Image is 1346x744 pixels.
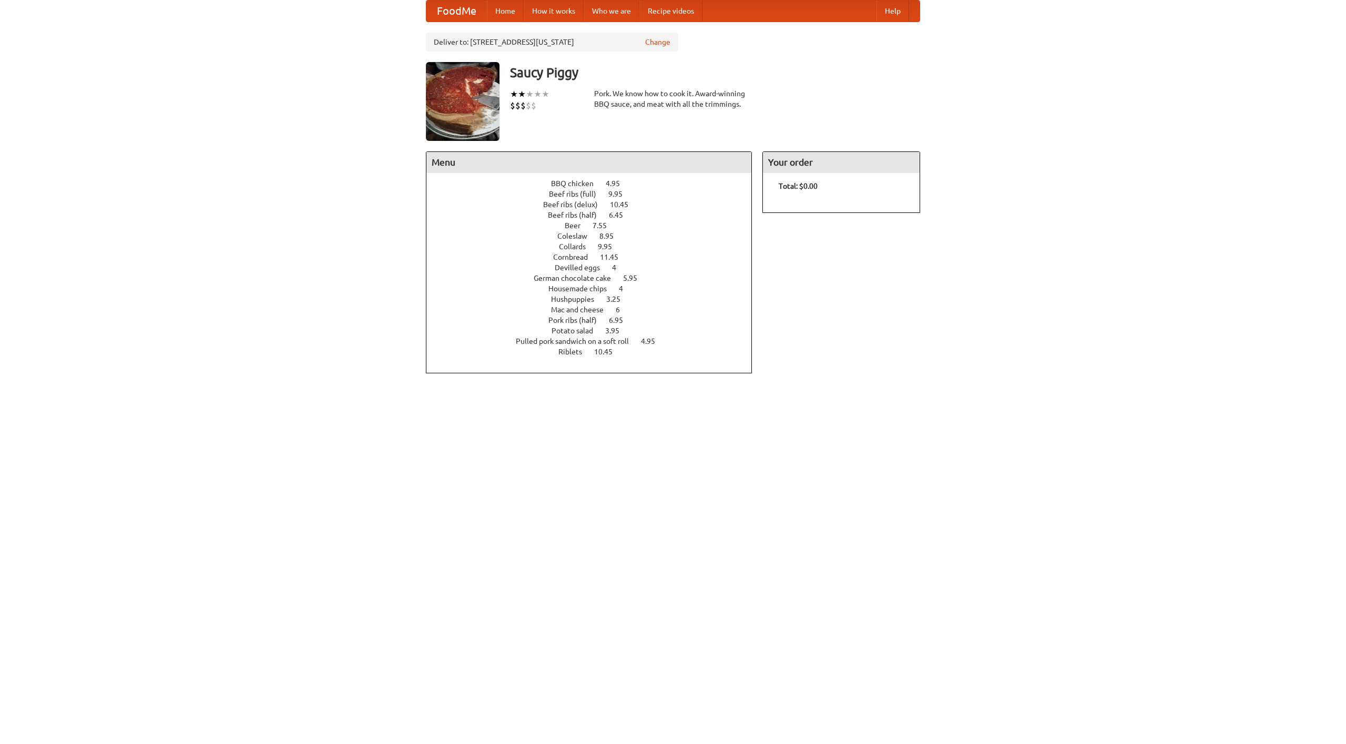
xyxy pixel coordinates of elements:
div: Deliver to: [STREET_ADDRESS][US_STATE] [426,33,678,52]
a: Beef ribs (half) 6.45 [548,211,643,219]
span: Beef ribs (full) [549,190,607,198]
li: $ [521,100,526,111]
span: 7.55 [593,221,617,230]
span: 9.95 [598,242,623,251]
span: 4 [619,284,634,293]
a: How it works [524,1,584,22]
a: FoodMe [426,1,487,22]
span: Coleslaw [557,232,598,240]
b: Total: $0.00 [779,182,818,190]
a: Recipe videos [639,1,702,22]
a: Home [487,1,524,22]
span: 6.45 [609,211,634,219]
span: 9.95 [608,190,633,198]
a: Potato salad 3.95 [552,327,639,335]
span: Housemade chips [548,284,617,293]
a: German chocolate cake 5.95 [534,274,657,282]
span: 4.95 [606,179,630,188]
span: Beef ribs (half) [548,211,607,219]
span: Pulled pork sandwich on a soft roll [516,337,639,345]
span: 3.25 [606,295,631,303]
span: 5.95 [623,274,648,282]
a: Mac and cheese 6 [551,305,639,314]
span: 6.95 [609,316,634,324]
li: $ [526,100,531,111]
a: Housemade chips 4 [548,284,643,293]
div: Pork. We know how to cook it. Award-winning BBQ sauce, and meat with all the trimmings. [594,88,752,109]
li: $ [531,100,536,111]
span: 8.95 [599,232,624,240]
li: $ [515,100,521,111]
a: Collards 9.95 [559,242,631,251]
span: 3.95 [605,327,630,335]
span: BBQ chicken [551,179,604,188]
a: Cornbread 11.45 [553,253,638,261]
a: Help [876,1,909,22]
a: Riblets 10.45 [558,348,632,356]
span: 10.45 [594,348,623,356]
img: angular.jpg [426,62,499,141]
h4: Menu [426,152,751,173]
a: Beef ribs (full) 9.95 [549,190,642,198]
a: Beef ribs (delux) 10.45 [543,200,648,209]
span: Collards [559,242,596,251]
li: ★ [510,88,518,100]
a: Hushpuppies 3.25 [551,295,640,303]
span: 6 [616,305,630,314]
a: Change [645,37,670,47]
li: ★ [534,88,542,100]
li: ★ [518,88,526,100]
span: Mac and cheese [551,305,614,314]
span: 4.95 [641,337,666,345]
li: ★ [542,88,549,100]
a: Pulled pork sandwich on a soft roll 4.95 [516,337,675,345]
li: ★ [526,88,534,100]
span: Hushpuppies [551,295,605,303]
span: Devilled eggs [555,263,610,272]
a: Pork ribs (half) 6.95 [548,316,643,324]
span: Cornbread [553,253,598,261]
span: Pork ribs (half) [548,316,607,324]
span: 10.45 [610,200,639,209]
span: German chocolate cake [534,274,621,282]
span: Beef ribs (delux) [543,200,608,209]
span: Beer [565,221,591,230]
a: Beer 7.55 [565,221,626,230]
a: Devilled eggs 4 [555,263,636,272]
a: Who we are [584,1,639,22]
span: 11.45 [600,253,629,261]
span: Potato salad [552,327,604,335]
span: Riblets [558,348,593,356]
li: $ [510,100,515,111]
h3: Saucy Piggy [510,62,920,83]
a: BBQ chicken 4.95 [551,179,639,188]
a: Coleslaw 8.95 [557,232,633,240]
h4: Your order [763,152,920,173]
span: 4 [612,263,627,272]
